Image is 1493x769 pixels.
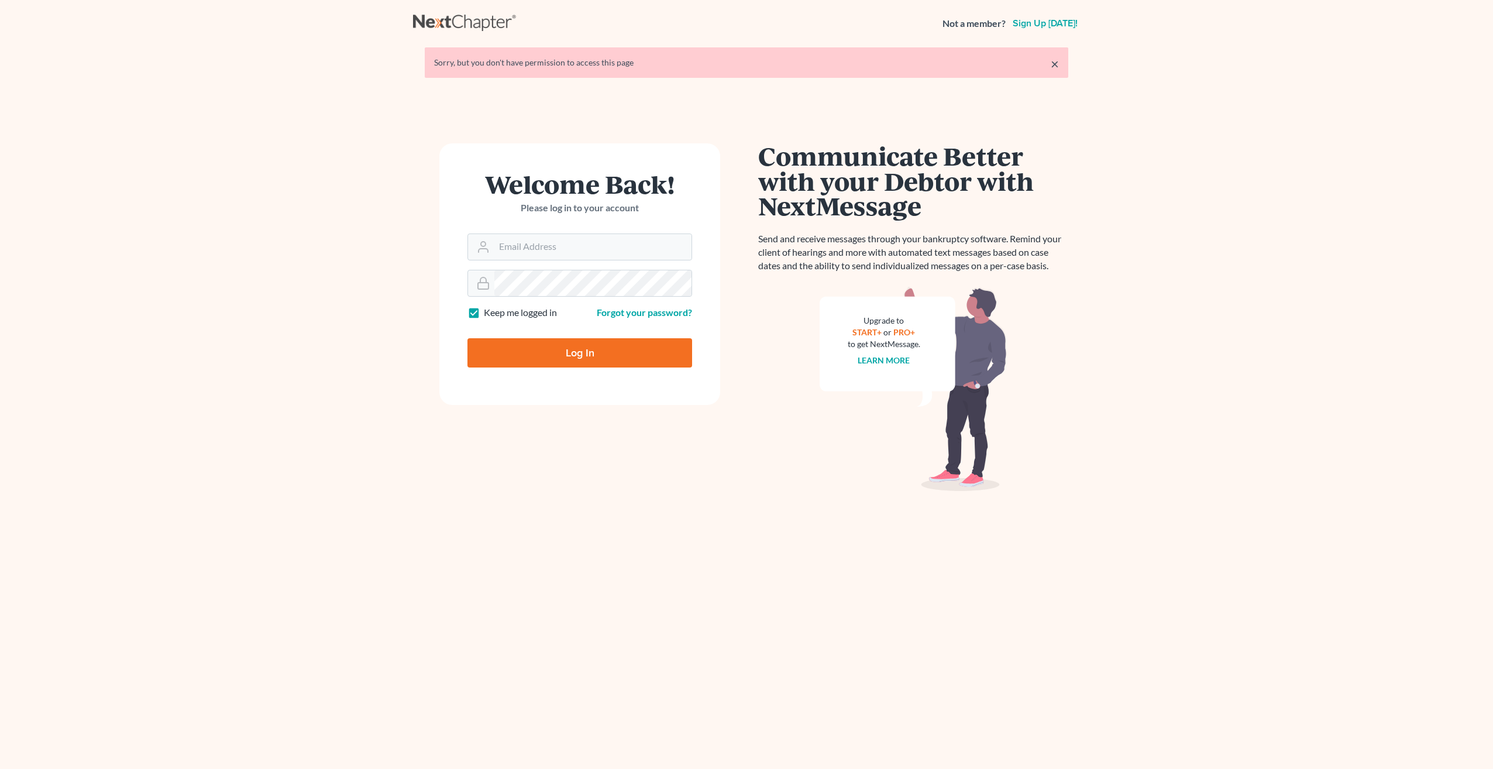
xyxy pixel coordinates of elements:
div: to get NextMessage. [848,338,920,350]
a: × [1051,57,1059,71]
span: or [884,327,892,337]
h1: Communicate Better with your Debtor with NextMessage [758,143,1068,218]
img: nextmessage_bg-59042aed3d76b12b5cd301f8e5b87938c9018125f34e5fa2b7a6b67550977c72.svg [820,287,1007,492]
a: Forgot your password? [597,307,692,318]
div: Upgrade to [848,315,920,327]
input: Email Address [494,234,692,260]
a: PRO+ [894,327,916,337]
p: Please log in to your account [467,201,692,215]
strong: Not a member? [942,17,1006,30]
p: Send and receive messages through your bankruptcy software. Remind your client of hearings and mo... [758,232,1068,273]
h1: Welcome Back! [467,171,692,197]
div: Sorry, but you don't have permission to access this page [434,57,1059,68]
label: Keep me logged in [484,306,557,320]
a: START+ [853,327,882,337]
a: Learn more [858,355,910,365]
input: Log In [467,338,692,368]
a: Sign up [DATE]! [1010,19,1080,28]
